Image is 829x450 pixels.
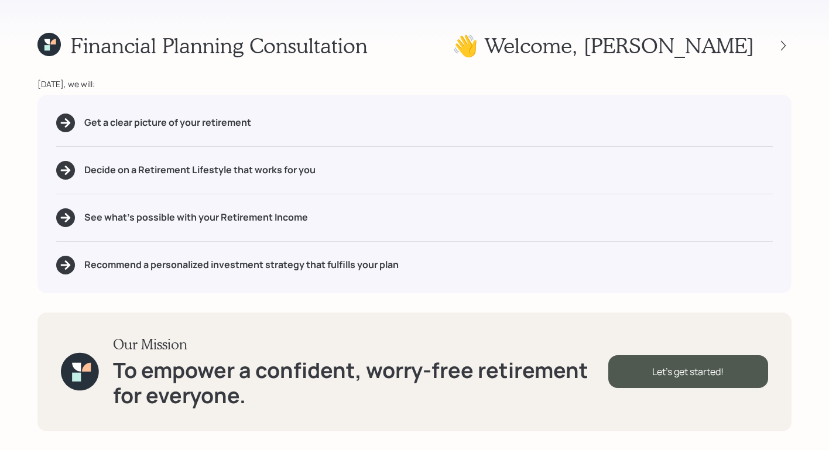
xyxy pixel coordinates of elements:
[84,259,399,270] h5: Recommend a personalized investment strategy that fulfills your plan
[608,355,768,388] div: Let's get started!
[84,164,316,176] h5: Decide on a Retirement Lifestyle that works for you
[113,336,608,353] h3: Our Mission
[37,78,792,90] div: [DATE], we will:
[70,33,368,58] h1: Financial Planning Consultation
[452,33,754,58] h1: 👋 Welcome , [PERSON_NAME]
[84,117,251,128] h5: Get a clear picture of your retirement
[113,358,608,408] h1: To empower a confident, worry-free retirement for everyone.
[84,212,308,223] h5: See what's possible with your Retirement Income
